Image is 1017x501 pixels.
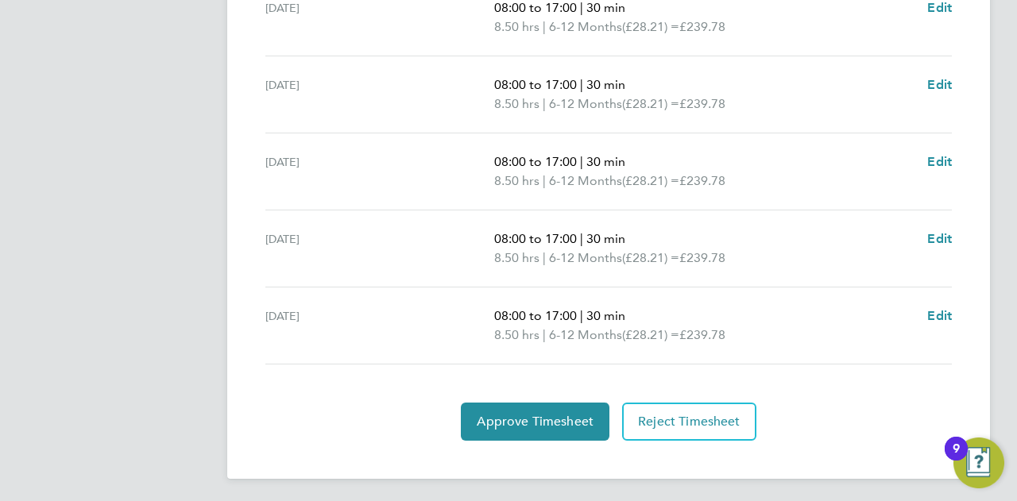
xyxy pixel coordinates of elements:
[549,17,622,37] span: 6-12 Months
[927,77,952,92] span: Edit
[679,250,725,265] span: £239.78
[586,77,625,92] span: 30 min
[927,152,952,171] a: Edit
[927,154,952,169] span: Edit
[549,171,622,191] span: 6-12 Months
[494,231,577,246] span: 08:00 to 17:00
[953,449,960,469] div: 9
[265,75,494,114] div: [DATE]
[543,173,546,188] span: |
[927,306,952,326] a: Edit
[622,327,679,342] span: (£28.21) =
[679,173,725,188] span: £239.78
[477,414,594,430] span: Approve Timesheet
[586,231,625,246] span: 30 min
[549,94,622,114] span: 6-12 Months
[549,326,622,345] span: 6-12 Months
[494,327,539,342] span: 8.50 hrs
[927,229,952,249] a: Edit
[494,173,539,188] span: 8.50 hrs
[543,327,546,342] span: |
[549,249,622,268] span: 6-12 Months
[265,229,494,268] div: [DATE]
[622,19,679,34] span: (£28.21) =
[494,19,539,34] span: 8.50 hrs
[622,250,679,265] span: (£28.21) =
[580,231,583,246] span: |
[586,308,625,323] span: 30 min
[461,403,609,441] button: Approve Timesheet
[543,96,546,111] span: |
[494,154,577,169] span: 08:00 to 17:00
[494,77,577,92] span: 08:00 to 17:00
[927,231,952,246] span: Edit
[638,414,741,430] span: Reject Timesheet
[679,19,725,34] span: £239.78
[494,250,539,265] span: 8.50 hrs
[927,75,952,94] a: Edit
[927,308,952,323] span: Edit
[586,154,625,169] span: 30 min
[953,437,1004,488] button: Open Resource Center, 9 new notifications
[494,96,539,111] span: 8.50 hrs
[580,77,583,92] span: |
[679,327,725,342] span: £239.78
[622,403,756,441] button: Reject Timesheet
[580,308,583,323] span: |
[265,152,494,191] div: [DATE]
[580,154,583,169] span: |
[543,19,546,34] span: |
[622,173,679,188] span: (£28.21) =
[494,308,577,323] span: 08:00 to 17:00
[543,250,546,265] span: |
[679,96,725,111] span: £239.78
[622,96,679,111] span: (£28.21) =
[265,306,494,345] div: [DATE]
